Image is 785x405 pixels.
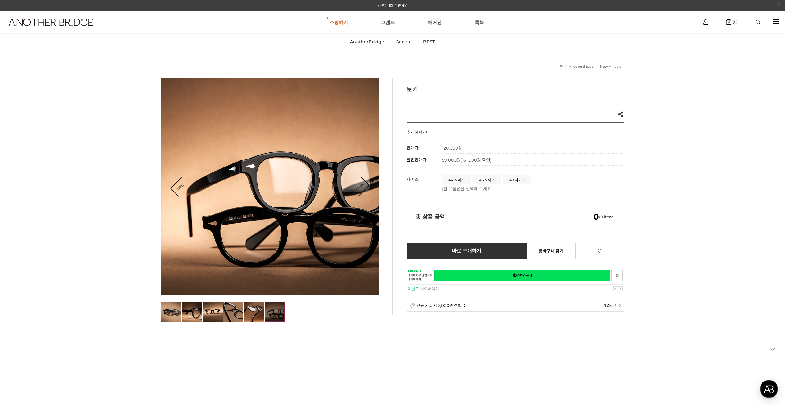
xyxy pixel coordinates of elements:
[407,172,442,195] th: 사이즈
[378,3,408,8] a: 간편한 1초 회원가입
[428,11,442,33] a: 매거진
[600,64,621,68] a: New Arrivals
[569,64,594,68] a: AnotherBridge
[442,175,471,184] a: 44 사이즈
[442,175,471,184] li: 44 사이즈
[408,287,419,291] strong: 이벤트
[611,270,623,281] a: 새창
[407,157,427,163] span: 할인판매가
[416,213,445,220] strong: 총 상품 금액
[390,34,417,50] a: Genzie
[726,19,737,25] a: (0)
[9,19,93,26] img: logo
[350,177,369,196] a: Next
[434,270,610,281] a: 새창
[407,129,430,138] h4: 추가 혜택안내
[503,175,531,184] a: 49 사이즈
[95,205,103,210] span: 설정
[593,212,599,222] em: 0
[19,205,23,210] span: 홈
[345,34,390,50] a: AnotherBridge
[2,196,41,211] a: 홈
[41,196,80,211] a: 대화
[171,177,190,196] a: Prev
[407,299,624,312] a: 신규 가입 시 2,000원 적립금 가입하기
[442,157,492,163] span: 59,000원
[3,19,121,41] a: logo
[407,84,624,93] h3: 토카
[475,11,484,33] a: 룩북
[410,303,415,308] img: detail_membership.png
[726,19,731,25] img: cart
[503,175,531,184] li: 49 사이즈
[407,243,527,259] a: 바로 구매하기
[329,11,348,33] a: 쇼핑하기
[560,64,563,68] a: 홈
[619,304,621,307] img: npay_sp_more.png
[731,20,737,24] span: (0)
[461,157,492,163] span: ( 61,000원 할인)
[56,205,64,210] span: 대화
[80,196,118,211] a: 설정
[381,11,395,33] a: 브랜드
[417,302,465,308] span: 신규 가입 시 2,000원 적립금
[420,287,439,291] a: 네이버페이
[161,302,181,322] img: d8a971c8d4098888606ba367a792ad14.jpg
[452,248,481,254] span: 바로 구매하기
[473,175,501,184] a: 46 사이즈
[603,302,618,308] span: 가입하기
[442,145,462,151] strong: 120,000원
[442,185,621,192] p: [필수]
[418,34,440,50] a: BEST
[407,145,419,151] span: 판매가
[593,214,615,219] span: (0 item)
[703,19,708,25] img: cart
[527,243,576,259] a: 장바구니 담기
[473,175,501,184] li: 46 사이즈
[756,20,760,24] img: search
[452,186,491,192] span: 옵션을 선택해 주세요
